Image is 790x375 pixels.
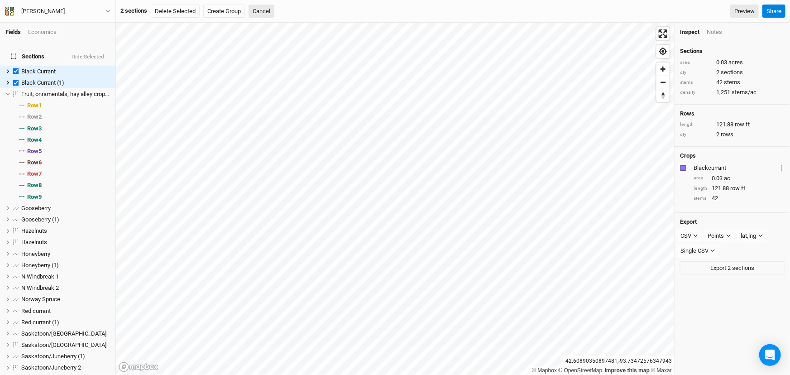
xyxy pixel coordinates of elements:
[680,59,712,66] div: area
[119,362,158,372] a: Mapbox logo
[21,364,110,371] div: Saskatoon/Juneberry 2
[203,5,245,18] button: Create Group
[21,308,51,314] span: Red currant
[21,227,110,235] div: Hazelnuts
[730,5,759,18] a: Preview
[120,7,147,15] div: 2 sections
[680,218,785,226] h4: Export
[27,182,42,189] span: Row 8
[21,319,110,326] div: Red currant (1)
[21,353,85,360] span: Saskatoon/Juneberry (1)
[656,62,670,76] button: Zoom in
[21,330,106,337] span: Saskatoon/[GEOGRAPHIC_DATA]
[721,68,743,77] span: sections
[676,229,702,243] button: CSV
[656,89,670,102] button: Reset bearing to north
[559,367,603,374] a: OpenStreetMap
[704,229,735,243] button: Points
[730,184,745,192] span: row ft
[21,308,110,315] div: Red currant
[656,27,670,40] button: Enter fullscreen
[605,367,650,374] a: Improve this map
[27,193,42,201] span: Row 9
[5,6,111,16] button: [PERSON_NAME]
[21,216,59,223] span: Gooseberry (1)
[694,184,785,192] div: 121.88
[21,262,59,269] span: Honeyberry (1)
[737,229,767,243] button: lat,lng
[27,170,42,178] span: Row 7
[21,79,110,87] div: Black Currant (1)
[680,79,712,86] div: stems
[721,130,733,139] span: rows
[680,89,712,96] div: density
[680,261,785,275] button: Export 2 sections
[732,88,756,96] span: stems/ac
[5,29,21,35] a: Fields
[21,353,110,360] div: Saskatoon/Juneberry (1)
[27,136,42,144] span: Row 4
[27,125,42,132] span: Row 3
[676,244,719,258] button: Single CSV
[21,341,110,349] div: Saskatoon/Juneberry
[724,78,740,87] span: stems
[680,231,691,240] div: CSV
[21,91,110,98] div: Fruit, onramentals, hay alley croping
[21,216,110,223] div: Gooseberry (1)
[651,367,672,374] a: Maxar
[680,120,785,129] div: 121.88
[694,194,785,202] div: 42
[680,152,696,159] h4: Crops
[779,163,785,173] button: Crop Usage
[21,250,50,257] span: Honeyberry
[680,246,709,255] div: Single CSV
[656,45,670,58] button: Find my location
[680,110,785,117] h4: Rows
[21,296,60,303] span: Norway Spruce
[762,5,785,18] button: Share
[680,68,785,77] div: 2
[656,76,670,89] button: Zoom out
[71,54,105,60] button: Hide Selected
[694,174,785,183] div: 0.03
[21,7,65,16] div: Garrett Hilpipre
[21,250,110,258] div: Honeyberry
[21,205,110,212] div: Gooseberry
[21,273,110,280] div: N Windbreak 1
[27,159,42,166] span: Row 6
[21,91,113,97] span: Fruit, onramentals, hay alley croping
[694,164,777,172] div: Blackcurrant
[680,78,785,87] div: 42
[21,68,56,75] span: Black Currant
[27,148,42,155] span: Row 5
[21,239,110,246] div: Hazelnuts
[27,113,42,120] span: Row 2
[680,131,712,138] div: qty
[21,284,59,291] span: N Windbreak 2
[151,5,200,18] button: Delete Selected
[249,5,274,18] button: Cancel
[724,174,730,183] span: ac
[21,7,65,16] div: [PERSON_NAME]
[116,23,674,375] canvas: Map
[21,205,51,212] span: Gooseberry
[21,79,64,86] span: Black Currant (1)
[680,58,785,67] div: 0.03
[21,227,47,234] span: Hazelnuts
[21,68,110,75] div: Black Currant
[21,273,59,280] span: N Windbreak 1
[694,175,707,182] div: area
[680,28,699,36] div: Inspect
[21,330,110,337] div: Saskatoon/Juneberry
[708,231,724,240] div: Points
[21,239,47,245] span: Hazelnuts
[694,185,707,192] div: length
[21,296,110,303] div: Norway Spruce
[11,53,44,60] span: Sections
[741,231,756,240] div: lat,lng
